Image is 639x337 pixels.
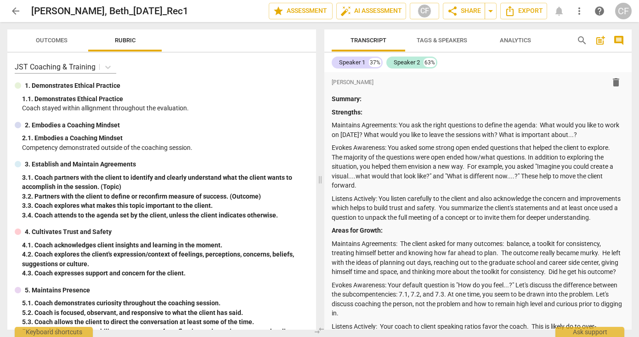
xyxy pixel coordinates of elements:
[22,192,309,201] div: 3. 2. Partners with the client to define or reconfirm measure of success. (Outcome)
[22,317,309,327] div: 5. 3. Coach allows the client to direct the conversation at least some of the time.
[10,6,21,17] span: arrow_back
[574,6,585,17] span: more_vert
[418,4,431,18] div: CF
[340,6,351,17] span: auto_fix_high
[22,211,309,220] div: 3. 4. Coach attends to the agenda set by the client, unless the client indicates otherwise.
[22,201,309,211] div: 3. 3. Coach explores what makes this topic important to the client.
[25,227,112,237] p: 4. Cultivates Trust and Safety
[22,298,309,308] div: 5. 1. Coach demonstrates curiosity throughout the coaching session.
[611,33,626,48] button: Show/Hide comments
[410,3,439,19] button: CF
[500,37,531,44] span: Analytics
[22,173,309,192] div: 3. 1. Coach partners with the client to identify and clearly understand what the client wants to ...
[500,3,547,19] button: Export
[25,286,90,295] p: 5. Maintains Presence
[611,77,622,88] span: delete
[447,6,481,17] span: Share
[22,133,309,143] div: 2. 1. Embodies a Coaching Mindset
[555,327,624,337] div: Ask support
[447,6,458,17] span: share
[332,143,625,190] p: Evokes Awareness: You asked some strong open ended questions that helped the client to explore. T...
[31,6,188,17] h2: [PERSON_NAME], Beth_[DATE]_Rec1
[15,62,96,72] p: JST Coaching & Training
[369,58,381,67] div: 37%
[485,6,496,17] span: arrow_drop_down
[269,3,333,19] button: Assessment
[332,79,373,86] span: [PERSON_NAME]
[339,58,365,67] div: Speaker 1
[25,81,120,91] p: 1. Demonstrates Ethical Practice
[615,3,632,19] button: CF
[273,6,328,17] span: Assessment
[336,3,406,19] button: AI Assessment
[394,58,420,67] div: Speaker 2
[575,33,589,48] button: Search
[15,327,93,337] div: Keyboard shortcuts
[595,35,606,46] span: post_add
[417,37,467,44] span: Tags & Speakers
[332,120,625,139] p: Maintains Agreements: You ask the right questions to define the agenda: What would you like to wo...
[22,308,309,318] div: 5. 2. Coach is focused, observant, and responsive to what the client has said.
[332,194,625,223] p: Listens Actively: You listen carefully to the client and also acknowledge the concern and improve...
[332,239,625,277] p: Maintains Agreements: The client asked for many outcomes: balance, a toolkit for consistency, tre...
[25,160,136,169] p: 3. Establish and Maintain Agreements
[332,227,383,234] strong: Areas for Growth:
[332,95,362,103] strong: Summary:
[22,94,309,104] div: 1. 1. Demonstrates Ethical Practice
[22,240,309,250] div: 4. 1. Coach acknowledges client insights and learning in the moment.
[25,120,120,130] p: 2. Embodies a Coaching Mindset
[36,37,68,44] span: Outcomes
[22,250,309,268] div: 4. 2. Coach explores the client's expression/context of feelings, perceptions, concerns, beliefs,...
[593,33,608,48] button: Add summary
[115,37,136,44] span: Rubric
[443,3,485,19] button: Share
[273,6,284,17] span: star
[351,37,386,44] span: Transcript
[22,103,309,113] p: Coach stayed within allignment throughout the evaluation.
[591,3,608,19] a: Help
[485,3,497,19] button: Sharing summary
[22,143,309,153] p: Competency demonstrated outside of the coaching session.
[594,6,605,17] span: help
[332,109,362,116] strong: Strengths:
[577,35,588,46] span: search
[424,58,436,67] div: 63%
[332,280,625,318] p: Evokes Awareness: Your default question is "How do you feel...?" Let's discuss the difference bet...
[504,6,543,17] span: Export
[22,268,309,278] div: 4. 3. Coach expresses support and concern for the client.
[613,35,624,46] span: comment
[340,6,402,17] span: AI Assessment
